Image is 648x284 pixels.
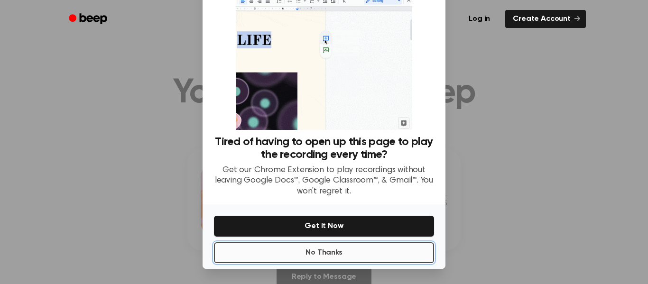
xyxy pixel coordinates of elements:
button: No Thanks [214,242,434,263]
a: Beep [62,10,116,28]
h3: Tired of having to open up this page to play the recording every time? [214,136,434,161]
a: Log in [459,8,500,30]
button: Get It Now [214,216,434,237]
a: Create Account [505,10,586,28]
p: Get our Chrome Extension to play recordings without leaving Google Docs™, Google Classroom™, & Gm... [214,165,434,197]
